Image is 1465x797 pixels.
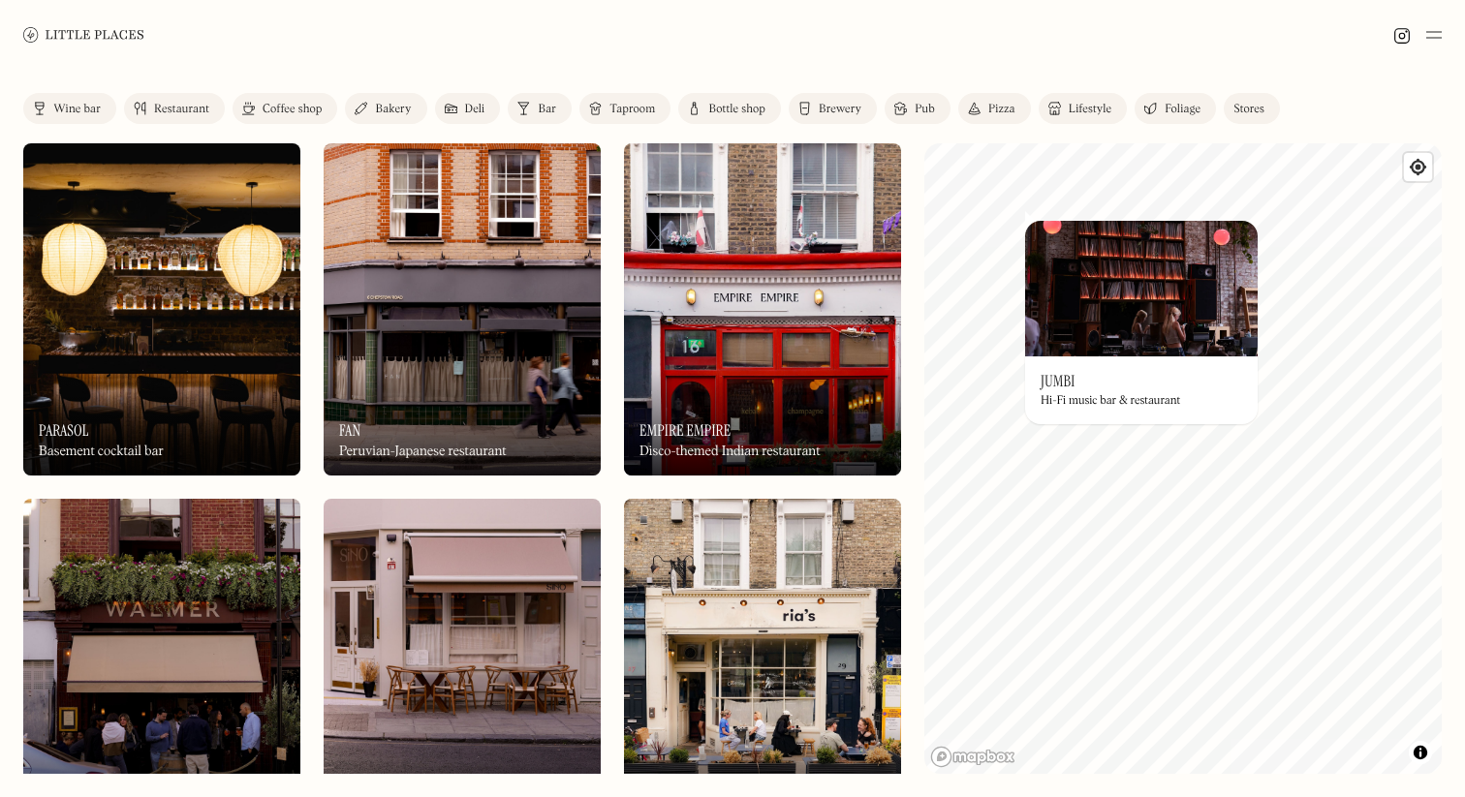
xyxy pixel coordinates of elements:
[435,93,501,124] a: Deli
[624,143,901,475] a: Empire EmpireEmpire EmpireEmpire EmpireDisco-themed Indian restaurant
[124,93,225,124] a: Restaurant
[678,93,781,124] a: Bottle shop
[958,93,1031,124] a: Pizza
[924,143,1442,774] canvas: Map
[579,93,670,124] a: Taproom
[465,104,485,115] div: Deli
[639,421,731,440] h3: Empire Empire
[988,104,1015,115] div: Pizza
[1039,93,1127,124] a: Lifestyle
[930,746,1015,768] a: Mapbox homepage
[324,143,601,475] a: FanFanFanPeruvian-Japanese restaurant
[339,421,360,440] h3: Fan
[885,93,951,124] a: Pub
[1025,221,1258,356] img: Jumbi
[1165,104,1200,115] div: Foliage
[375,104,411,115] div: Bakery
[1135,93,1216,124] a: Foliage
[324,143,601,475] img: Fan
[23,143,300,475] a: ParasolParasolParasolBasement cocktail bar
[23,143,300,475] img: Parasol
[233,93,337,124] a: Coffee shop
[708,104,765,115] div: Bottle shop
[508,93,572,124] a: Bar
[1041,394,1180,408] div: Hi-Fi music bar & restaurant
[609,104,655,115] div: Taproom
[819,104,861,115] div: Brewery
[1041,372,1075,390] h3: Jumbi
[639,444,820,460] div: Disco-themed Indian restaurant
[339,444,507,460] div: Peruvian-Japanese restaurant
[1025,221,1258,424] a: JumbiJumbiJumbiHi-Fi music bar & restaurant
[263,104,322,115] div: Coffee shop
[1069,104,1111,115] div: Lifestyle
[789,93,877,124] a: Brewery
[1415,742,1426,763] span: Toggle attribution
[39,444,164,460] div: Basement cocktail bar
[1233,104,1264,115] div: Stores
[538,104,556,115] div: Bar
[154,104,209,115] div: Restaurant
[624,143,901,475] img: Empire Empire
[1404,153,1432,181] button: Find my location
[39,421,89,440] h3: Parasol
[345,93,426,124] a: Bakery
[23,93,116,124] a: Wine bar
[1224,93,1280,124] a: Stores
[53,104,101,115] div: Wine bar
[915,104,935,115] div: Pub
[1409,741,1432,764] button: Toggle attribution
